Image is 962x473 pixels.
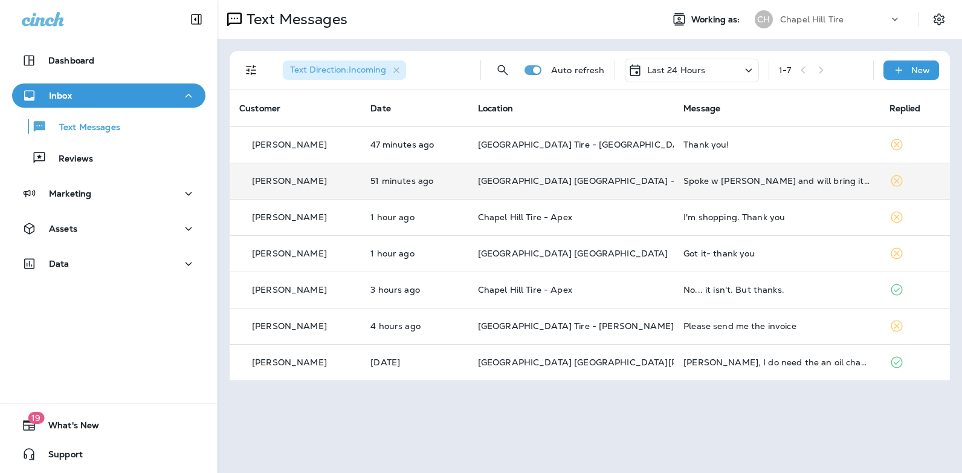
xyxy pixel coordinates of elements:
span: Location [478,103,513,114]
p: [PERSON_NAME] [252,321,327,331]
span: [GEOGRAPHIC_DATA] [GEOGRAPHIC_DATA][PERSON_NAME] [478,357,743,368]
p: Sep 24, 2025 10:17 AM [370,321,458,331]
span: Text Direction : Incoming [290,64,386,75]
p: [PERSON_NAME] [252,176,327,186]
p: [PERSON_NAME] [252,212,327,222]
div: 1 - 7 [779,65,791,75]
div: Thank you! [683,140,870,149]
button: Marketing [12,181,205,206]
p: Inbox [49,91,72,100]
p: Last 24 Hours [647,65,706,75]
div: I'm shopping. Thank you [683,212,870,222]
span: [GEOGRAPHIC_DATA] Tire - [PERSON_NAME][GEOGRAPHIC_DATA] [478,321,768,331]
span: [GEOGRAPHIC_DATA] [GEOGRAPHIC_DATA] [478,248,668,259]
p: Sep 23, 2025 11:24 AM [370,357,458,367]
span: Chapel Hill Tire - Apex [478,284,572,295]
span: What's New [36,420,99,435]
p: Reviews [47,154,93,165]
button: 19What's New [12,413,205,437]
p: Assets [49,224,77,233]
button: Filters [239,58,263,82]
span: Date [370,103,391,114]
div: Spoke w Chris and will bring it in thursday [683,176,870,186]
p: Text Messages [47,122,120,134]
span: [GEOGRAPHIC_DATA] Tire - [GEOGRAPHIC_DATA]. [478,139,696,150]
p: [PERSON_NAME] [252,357,327,367]
div: Text Direction:Incoming [283,60,406,80]
button: Dashboard [12,48,205,73]
div: No... it isn't. But thanks. [683,285,870,295]
button: Inbox [12,83,205,108]
p: Dashboard [48,56,94,65]
p: Chapel Hill Tire [780,15,844,24]
p: Sep 24, 2025 01:50 PM [370,176,458,186]
button: Collapse Sidebar [179,7,213,31]
div: Please send me the invoice [683,321,870,331]
p: Sep 24, 2025 01:17 PM [370,212,458,222]
p: [PERSON_NAME] [252,140,327,149]
button: Reviews [12,145,205,171]
span: Message [683,103,720,114]
button: Settings [928,8,950,30]
p: Marketing [49,189,91,198]
div: Got it- thank you [683,249,870,258]
span: Chapel Hill Tire - Apex [478,212,572,223]
button: Support [12,442,205,466]
span: Working as: [691,15,743,25]
span: [GEOGRAPHIC_DATA] [GEOGRAPHIC_DATA] - [GEOGRAPHIC_DATA] [478,175,772,186]
button: Search Messages [491,58,515,82]
span: Replied [889,103,921,114]
p: Text Messages [242,10,347,28]
span: Customer [239,103,280,114]
span: Support [36,449,83,464]
p: Sep 24, 2025 11:20 AM [370,285,458,295]
button: Assets [12,217,205,241]
p: Data [49,259,69,269]
p: Sep 24, 2025 01:03 PM [370,249,458,258]
div: CH [755,10,773,28]
p: Sep 24, 2025 01:54 PM [370,140,458,149]
button: Text Messages [12,114,205,139]
p: New [911,65,930,75]
p: [PERSON_NAME] [252,249,327,258]
p: [PERSON_NAME] [252,285,327,295]
button: Data [12,252,205,276]
span: 19 [28,412,44,424]
p: Auto refresh [551,65,605,75]
div: Chris, I do need the an oil change. The light has just gone on for that trying to look at. I can'... [683,357,870,367]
